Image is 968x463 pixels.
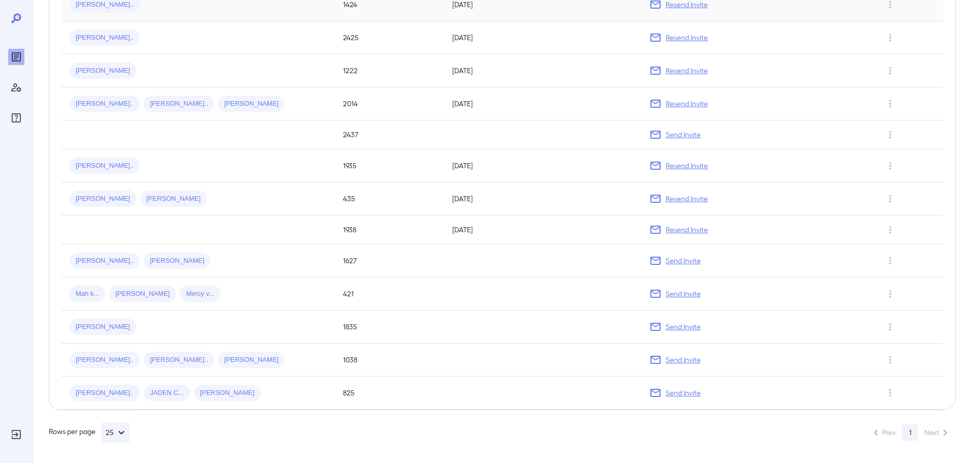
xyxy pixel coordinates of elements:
button: Row Actions [882,222,898,238]
p: Resend Invite [666,194,708,204]
p: Send Invite [666,322,701,332]
span: [PERSON_NAME].. [70,99,140,109]
span: [PERSON_NAME] [70,66,136,76]
span: Mah k... [70,289,105,299]
button: Row Actions [882,127,898,143]
td: 1938 [335,215,444,244]
span: [PERSON_NAME].. [70,161,140,171]
td: [DATE] [444,182,641,215]
button: Row Actions [882,286,898,302]
div: Reports [8,49,24,65]
p: Resend Invite [666,66,708,76]
button: Row Actions [882,253,898,269]
button: Row Actions [882,29,898,46]
td: 2437 [335,120,444,149]
button: Row Actions [882,385,898,401]
td: 825 [335,377,444,410]
td: [DATE] [444,21,641,54]
p: Send Invite [666,388,701,398]
td: [DATE] [444,149,641,182]
span: JADEN C... [144,388,190,398]
p: Resend Invite [666,99,708,109]
nav: pagination navigation [865,424,956,441]
span: [PERSON_NAME] [109,289,176,299]
p: Resend Invite [666,225,708,235]
span: [PERSON_NAME].. [70,33,140,43]
p: Send Invite [666,130,701,140]
div: Rows per page [49,422,130,443]
td: [DATE] [444,87,641,120]
span: [PERSON_NAME] [70,194,136,204]
span: [PERSON_NAME] [140,194,207,204]
span: [PERSON_NAME] [218,355,285,365]
span: Mercy v... [180,289,220,299]
td: 2425 [335,21,444,54]
p: Send Invite [666,355,701,365]
span: [PERSON_NAME].. [144,99,214,109]
button: 25 [102,422,130,443]
div: Log Out [8,426,24,443]
p: Resend Invite [666,161,708,171]
p: Send Invite [666,256,701,266]
button: Row Actions [882,158,898,174]
td: 1038 [335,344,444,377]
button: Row Actions [882,191,898,207]
span: [PERSON_NAME].. [70,388,140,398]
button: Row Actions [882,352,898,368]
td: 1935 [335,149,444,182]
p: Resend Invite [666,33,708,43]
span: [PERSON_NAME] [194,388,261,398]
button: Row Actions [882,63,898,79]
span: [PERSON_NAME] [218,99,285,109]
button: Row Actions [882,319,898,335]
button: page 1 [902,424,918,441]
button: Row Actions [882,96,898,112]
td: [DATE] [444,54,641,87]
span: [PERSON_NAME] [70,322,136,332]
td: [DATE] [444,215,641,244]
span: [PERSON_NAME].. [70,355,140,365]
td: 2014 [335,87,444,120]
p: Send Invite [666,289,701,299]
td: 1835 [335,311,444,344]
span: [PERSON_NAME].. [70,256,140,266]
td: 435 [335,182,444,215]
td: 1222 [335,54,444,87]
td: 1627 [335,244,444,277]
span: [PERSON_NAME].. [144,355,214,365]
div: Manage Users [8,79,24,96]
span: [PERSON_NAME] [144,256,210,266]
td: 421 [335,277,444,311]
div: FAQ [8,110,24,126]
